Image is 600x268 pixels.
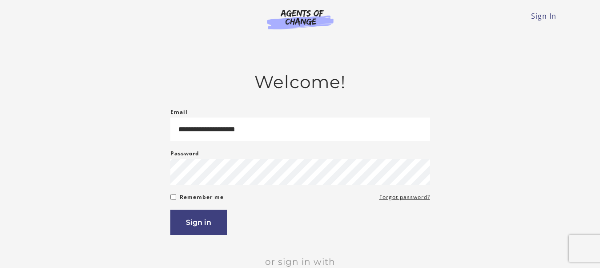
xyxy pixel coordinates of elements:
[531,11,556,21] a: Sign In
[170,148,199,159] label: Password
[379,192,430,203] a: Forgot password?
[258,256,342,267] span: Or sign in with
[170,107,188,118] label: Email
[180,192,224,203] label: Remember me
[170,210,227,235] button: Sign in
[170,72,430,93] h2: Welcome!
[258,9,343,29] img: Agents of Change Logo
